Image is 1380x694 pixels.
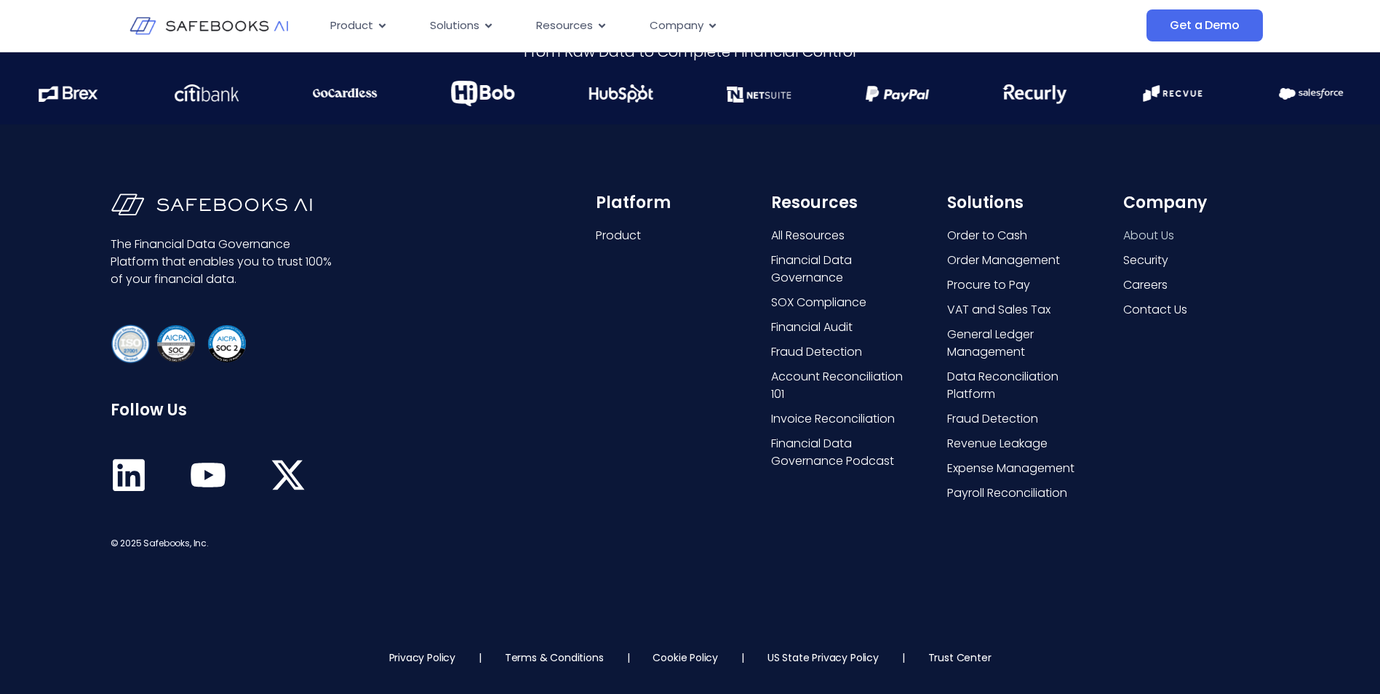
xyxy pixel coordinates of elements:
a: Order Management [947,252,1094,269]
a: VAT and Sales Tax [947,301,1094,319]
img: Financial Data Governance 19 [1141,81,1205,105]
a: Expense Management [947,460,1094,477]
a: Revenue Leakage [947,435,1094,452]
a: Payroll Reconciliation [947,484,1094,502]
h6: Company [1123,194,1270,212]
h6: Platform [596,194,743,212]
span: Order Management [947,252,1060,269]
a: Trust Center [928,650,992,665]
span: Product [330,17,373,34]
a: Order to Cash [947,227,1094,244]
span: Fraud Detection [771,343,862,361]
a: Procure to Pay [947,276,1094,294]
a: Cookie Policy [653,650,718,665]
a: Security [1123,252,1270,269]
a: Invoice Reconciliation [771,410,918,428]
div: 10 / 21 [690,81,828,111]
img: Financial Data Governance 15 [589,84,653,103]
img: Financial Data Governance 12 [175,81,239,106]
nav: Menu [319,12,1001,40]
div: 11 / 21 [828,81,966,111]
a: Get a Demo [1146,9,1262,41]
div: 13 / 21 [1104,81,1242,110]
span: Solutions [430,17,479,34]
p: | [741,650,744,665]
span: Product [596,227,641,244]
a: General Ledger Management [947,326,1094,361]
img: Financial Data Governance 14 [451,81,515,106]
a: US State Privacy Policy [767,650,879,665]
a: Account Reconciliation 101 [771,368,918,403]
span: Fraud Detection [947,410,1038,428]
a: Data Reconciliation Platform [947,368,1094,403]
a: Terms & Conditions [505,650,604,665]
img: Financial Data Governance 16 [727,81,791,106]
div: 14 / 21 [1242,81,1380,111]
div: 6 / 21 [138,81,276,111]
img: Financial Data Governance 11 [37,81,101,106]
a: Financial Data Governance [771,252,918,287]
img: Financial Data Governance 18 [1002,81,1066,106]
img: Financial Data Governance 17 [865,81,929,106]
a: Product [596,227,743,244]
span: Payroll Reconciliation [947,484,1067,502]
span: Procure to Pay [947,276,1030,294]
a: Fraud Detection [947,410,1094,428]
span: Get a Demo [1170,18,1239,33]
h6: Resources [771,194,918,212]
img: Financial Data Governance 13 [313,81,377,106]
p: | [902,650,905,665]
a: All Resources [771,227,918,244]
a: Financial Data Governance Podcast [771,435,918,470]
a: Careers [1123,276,1270,294]
h6: Follow Us [111,401,335,420]
span: © 2025 Safebooks, Inc. [111,537,209,549]
span: SOX Compliance [771,294,866,311]
span: Security [1123,252,1168,269]
a: SOX Compliance [771,294,918,311]
a: Financial Audit [771,319,918,336]
a: Fraud Detection [771,343,918,361]
span: Careers [1123,276,1168,294]
span: Revenue Leakage [947,435,1048,452]
span: VAT and Sales Tax [947,301,1050,319]
p: The Financial Data Governance Platform that enables you to trust 100% of your financial data. [111,236,335,288]
span: About Us [1123,227,1174,244]
div: Menu Toggle [319,12,1001,40]
span: Contact Us [1123,301,1187,319]
span: All Resources [771,227,845,244]
span: Invoice Reconciliation [771,410,895,428]
div: 7 / 21 [276,81,414,111]
a: Contact Us [1123,301,1270,319]
p: | [627,650,630,665]
div: 9 / 21 [552,84,690,107]
div: 8 / 21 [414,81,552,111]
span: Expense Management [947,460,1074,477]
h6: Solutions [947,194,1094,212]
span: Resources [536,17,593,34]
span: Order to Cash [947,227,1027,244]
div: 12 / 21 [966,81,1104,111]
p: | [479,650,482,665]
span: Financial Audit [771,319,853,336]
img: Financial Data Governance 20 [1279,81,1343,106]
a: Privacy Policy [389,650,455,665]
span: Company [650,17,703,34]
a: About Us [1123,227,1270,244]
